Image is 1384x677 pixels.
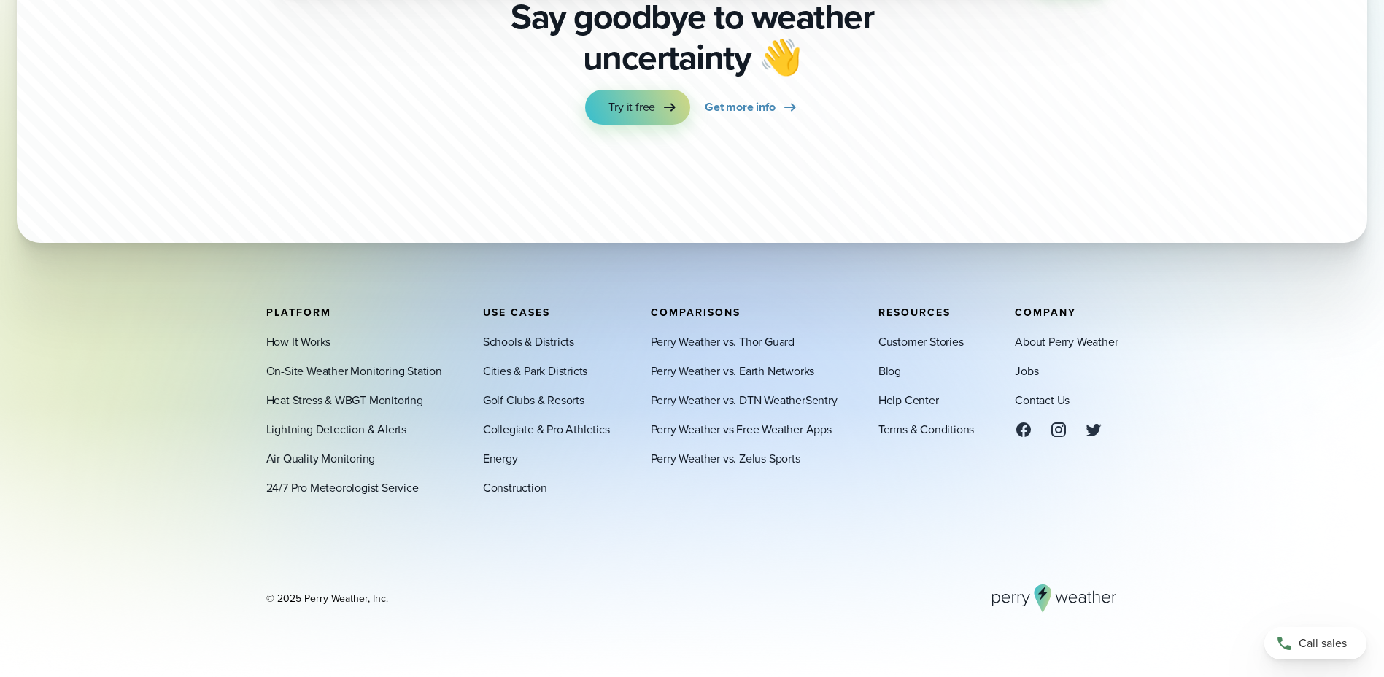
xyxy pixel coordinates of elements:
[878,333,964,350] a: Customer Stories
[1264,627,1366,659] a: Call sales
[483,333,574,350] a: Schools & Districts
[705,90,798,125] a: Get more info
[266,420,406,438] a: Lightning Detection & Alerts
[651,420,832,438] a: Perry Weather vs Free Weather Apps
[878,362,901,379] a: Blog
[651,333,795,350] a: Perry Weather vs. Thor Guard
[878,304,951,320] span: Resources
[1015,304,1076,320] span: Company
[1015,362,1038,379] a: Jobs
[483,362,587,379] a: Cities & Park Districts
[266,479,419,496] a: 24/7 Pro Meteorologist Service
[651,449,800,467] a: Perry Weather vs. Zelus Sports
[878,420,974,438] a: Terms & Conditions
[1015,391,1070,409] a: Contact Us
[608,98,655,116] span: Try it free
[878,391,939,409] a: Help Center
[266,591,388,606] div: © 2025 Perry Weather, Inc.
[266,333,331,350] a: How It Works
[483,479,547,496] a: Construction
[266,362,442,379] a: On-Site Weather Monitoring Station
[266,449,376,467] a: Air Quality Monitoring
[651,391,838,409] a: Perry Weather vs. DTN WeatherSentry
[585,90,690,125] a: Try it free
[1015,333,1118,350] a: About Perry Weather
[651,304,741,320] span: Comparisons
[483,304,550,320] span: Use Cases
[1299,635,1347,652] span: Call sales
[266,304,331,320] span: Platform
[483,420,610,438] a: Collegiate & Pro Athletics
[705,98,775,116] span: Get more info
[483,449,518,467] a: Energy
[651,362,815,379] a: Perry Weather vs. Earth Networks
[266,391,423,409] a: Heat Stress & WBGT Monitoring
[483,391,584,409] a: Golf Clubs & Resorts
